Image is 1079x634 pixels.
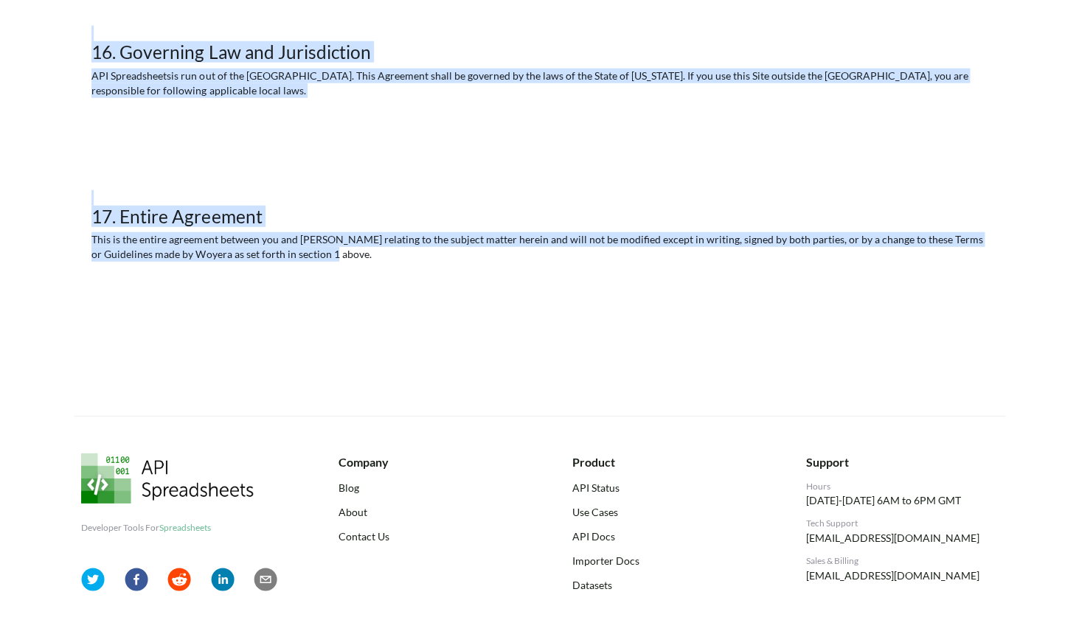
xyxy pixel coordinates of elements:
a: [EMAIL_ADDRESS][DOMAIN_NAME] [805,532,979,544]
h3: 17. Entire Agreement [91,206,987,227]
div: Product [572,453,765,471]
a: Importer Docs [572,553,765,568]
button: twitter [81,568,105,595]
button: facebook [125,568,148,595]
span: Developer Tools For [81,522,211,533]
button: linkedin [211,568,235,595]
a: About [339,504,531,520]
div: Support [805,453,998,471]
a: Contact Us [339,529,531,544]
div: Sales & Billing [805,554,998,568]
a: Use Cases [572,504,765,520]
p: is run out of the [GEOGRAPHIC_DATA]. This Agreement shall be governed by the laws of the State of... [91,69,987,98]
p: [DATE]-[DATE] 6AM to 6PM GMT [805,493,998,508]
a: [EMAIL_ADDRESS][DOMAIN_NAME] [805,569,979,582]
span: API Spreadsheets [91,69,171,82]
a: API Docs [572,529,765,544]
div: Company [339,453,531,471]
a: Blog [339,480,531,495]
span: Spreadsheets [159,522,211,533]
img: API Spreadsheets Logo [81,453,254,504]
div: Hours [805,480,998,493]
a: Datasets [572,577,765,593]
h3: 16. Governing Law and Jurisdiction [91,41,987,63]
p: This is the entire agreement between you and [PERSON_NAME] relating to the subject matter herein ... [91,232,987,262]
a: API Status [572,480,765,495]
div: Tech Support [805,517,998,530]
button: reddit [167,568,191,595]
